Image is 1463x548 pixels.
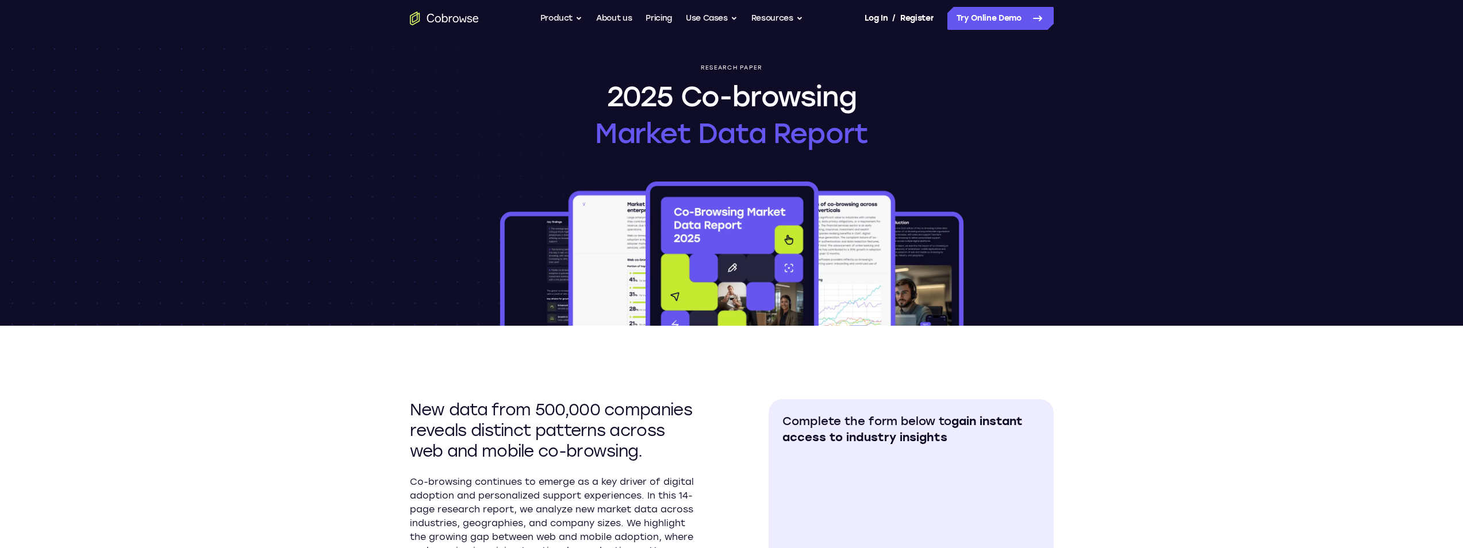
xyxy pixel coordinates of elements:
a: Try Online Demo [947,7,1054,30]
a: Pricing [646,7,672,30]
a: Go to the home page [410,11,479,25]
button: Resources [751,7,803,30]
span: / [892,11,896,25]
h1: 2025 Co-browsing [595,78,868,152]
a: Log In [865,7,888,30]
span: gain instant access to industry insights [782,414,1023,444]
a: About us [596,7,632,30]
img: 2025 Co-browsing Market Data Report [498,179,966,326]
h2: Complete the form below to [782,413,1040,445]
a: Register [900,7,934,30]
button: Use Cases [686,7,738,30]
h2: New data from 500,000 companies reveals distinct patterns across web and mobile co-browsing. [410,399,695,461]
span: Market Data Report [595,115,868,152]
button: Product [540,7,583,30]
p: Research paper [701,64,763,71]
